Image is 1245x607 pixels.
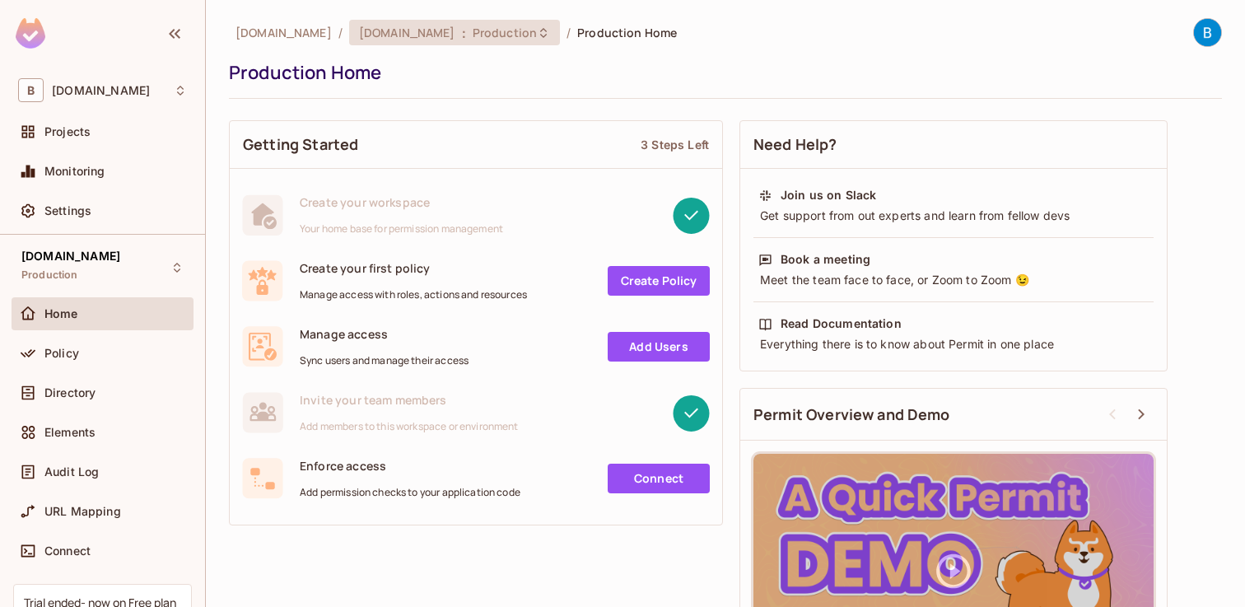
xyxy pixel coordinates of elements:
div: Production Home [229,60,1214,85]
span: Settings [44,204,91,217]
div: Meet the team face to face, or Zoom to Zoom 😉 [758,272,1149,288]
div: Book a meeting [781,251,870,268]
span: Permit Overview and Demo [753,404,950,425]
span: [DOMAIN_NAME] [359,25,455,40]
span: Production Home [577,25,677,40]
span: Enforce access [300,458,520,474]
span: Your home base for permission management [300,222,503,236]
a: Connect [608,464,710,493]
span: Need Help? [753,134,837,155]
span: Invite your team members [300,392,519,408]
span: Connect [44,544,91,558]
span: Policy [44,347,79,360]
span: Workspace: buckstop.com [52,84,150,97]
span: Production [473,25,537,40]
span: Getting Started [243,134,358,155]
span: Create your workspace [300,194,503,210]
img: Bradley Herrup [1194,19,1221,46]
span: URL Mapping [44,505,121,518]
li: / [338,25,343,40]
div: Everything there is to know about Permit in one place [758,336,1149,353]
span: Audit Log [44,465,99,479]
span: Elements [44,426,96,439]
span: Manage access [300,326,469,342]
div: 3 Steps Left [641,137,709,152]
span: Manage access with roles, actions and resources [300,288,527,301]
div: Read Documentation [781,315,902,332]
span: : [461,26,467,40]
li: / [567,25,571,40]
span: Production [21,268,78,282]
span: Create your first policy [300,260,527,276]
span: B [18,78,44,102]
a: Add Users [608,332,710,362]
span: Sync users and manage their access [300,354,469,367]
span: Monitoring [44,165,105,178]
div: Join us on Slack [781,187,876,203]
a: Create Policy [608,266,710,296]
span: Directory [44,386,96,399]
span: Add members to this workspace or environment [300,420,519,433]
span: Add permission checks to your application code [300,486,520,499]
span: Home [44,307,78,320]
span: Projects [44,125,91,138]
div: Get support from out experts and learn from fellow devs [758,208,1149,224]
img: SReyMgAAAABJRU5ErkJggg== [16,18,45,49]
span: [DOMAIN_NAME] [21,250,120,263]
span: the active workspace [235,25,332,40]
